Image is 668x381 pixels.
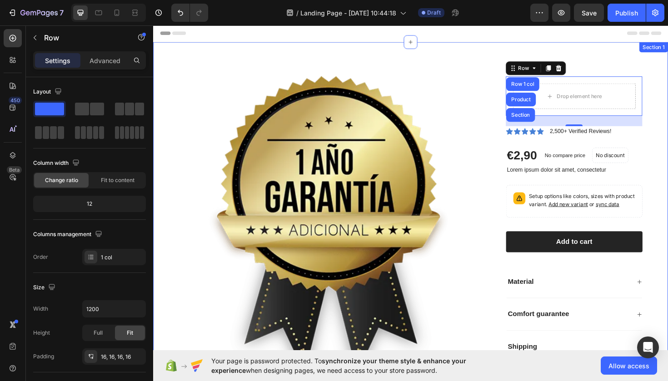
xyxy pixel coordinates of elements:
button: Publish [608,4,646,22]
p: Lorem ipsum dolor sit amet, consectetur [374,150,517,158]
div: Row 1 col [378,60,405,66]
div: Width [33,305,48,313]
button: Add to cart [374,219,518,241]
span: Landing Page - [DATE] 10:44:18 [300,8,396,18]
p: No discount [469,134,499,143]
div: Product [378,77,402,82]
span: Fit to content [101,176,135,184]
button: Save [574,4,604,22]
button: 7 [4,4,68,22]
div: Drop element here [427,72,475,79]
div: 16, 16, 16, 16 [101,353,144,361]
div: Row [385,42,400,50]
span: Full [94,329,103,337]
p: Setup options like colors, sizes with product variant. [398,178,510,195]
div: 12 [35,198,144,210]
div: €2,90 [374,129,407,148]
p: Shipping [375,336,406,346]
span: Add new variant [419,187,460,193]
div: 450 [9,97,22,104]
span: / [296,8,299,18]
div: Order [33,253,48,261]
p: 7 [60,7,64,18]
span: Draft [427,9,441,17]
div: 1 col [101,253,144,262]
div: Add to cart [427,225,465,235]
span: synchronize your theme style & enhance your experience [211,357,466,374]
p: 2,500+ Verified Reviews! [420,109,485,118]
div: Undo/Redo [171,4,208,22]
span: Fit [127,329,133,337]
p: Material [375,268,403,277]
p: No compare price [414,136,458,141]
div: Publish [615,8,638,18]
div: Section 1 [517,20,543,28]
button: Allow access [601,356,657,375]
span: sync data [469,187,494,193]
span: Save [582,9,597,17]
div: Column width [33,157,81,169]
div: Open Intercom Messenger [637,336,659,358]
p: Comfort guarantee [375,302,440,312]
div: Height [33,329,50,337]
p: Advanced [90,56,120,65]
span: Your page is password protected. To when designing pages, we need access to your store password. [211,356,502,375]
p: Row [44,32,121,43]
div: Layout [33,86,64,98]
iframe: Design area [153,25,668,351]
div: Padding [33,352,54,361]
span: Change ratio [45,176,78,184]
p: Settings [45,56,70,65]
span: or [460,187,494,193]
div: Beta [7,166,22,173]
input: Auto [83,301,145,317]
div: Section [378,93,401,99]
div: Size [33,282,57,294]
div: Columns management [33,228,104,241]
span: Allow access [608,361,649,371]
